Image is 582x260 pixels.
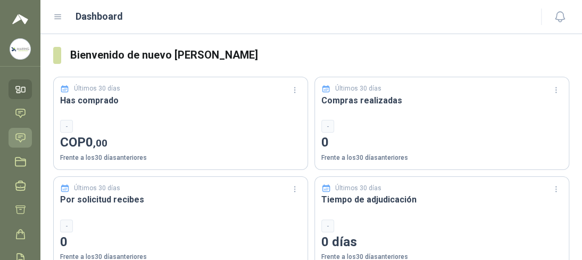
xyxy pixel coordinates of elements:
p: 0 días [321,232,562,253]
p: Frente a los 30 días anteriores [321,153,562,163]
div: - [60,220,73,232]
p: Últimos 30 días [74,84,120,94]
h3: Compras realizadas [321,94,562,107]
p: 0 [321,133,562,153]
p: Últimos 30 días [335,183,381,193]
p: COP [60,133,301,153]
h3: Has comprado [60,94,301,107]
h3: Tiempo de adjudicación [321,193,562,206]
h1: Dashboard [76,9,123,24]
img: Logo peakr [12,13,28,26]
div: - [60,120,73,133]
p: Últimos 30 días [74,183,120,193]
img: Company Logo [10,39,30,59]
p: Últimos 30 días [335,84,381,94]
div: - [321,120,334,133]
p: 0 [60,232,301,253]
p: Frente a los 30 días anteriores [60,153,301,163]
h3: Por solicitud recibes [60,193,301,206]
span: 0 [86,135,107,150]
div: - [321,220,334,232]
h3: Bienvenido de nuevo [PERSON_NAME] [70,47,569,63]
span: ,00 [93,137,107,149]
